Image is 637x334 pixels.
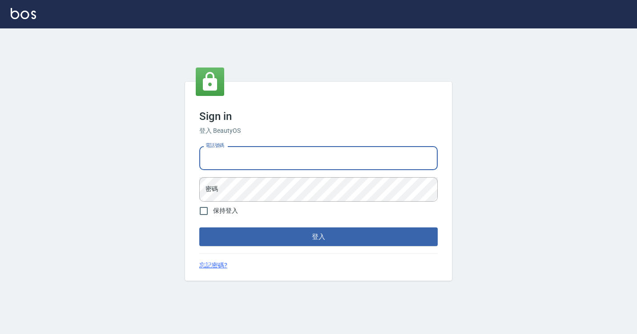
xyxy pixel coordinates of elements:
button: 登入 [199,227,438,246]
span: 保持登入 [213,206,238,215]
h6: 登入 BeautyOS [199,126,438,135]
label: 電話號碼 [206,142,224,149]
h3: Sign in [199,110,438,123]
img: Logo [11,8,36,19]
a: 忘記密碼? [199,261,227,270]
